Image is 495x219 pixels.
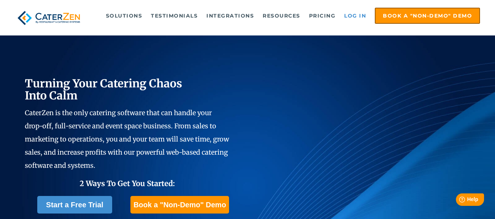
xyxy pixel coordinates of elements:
[147,8,201,23] a: Testimonials
[305,8,339,23] a: Pricing
[25,76,182,102] span: Turning Your Catering Chaos Into Calm
[102,8,146,23] a: Solutions
[94,8,480,24] div: Navigation Menu
[37,196,112,214] a: Start a Free Trial
[25,109,229,170] span: CaterZen is the only catering software that can handle your drop-off, full-service and event spac...
[430,190,487,211] iframe: Help widget launcher
[80,179,175,188] span: 2 Ways To Get You Started:
[203,8,258,23] a: Integrations
[340,8,370,23] a: Log in
[15,8,83,28] img: caterzen
[259,8,304,23] a: Resources
[375,8,480,24] a: Book a "Non-Demo" Demo
[130,196,229,214] a: Book a "Non-Demo" Demo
